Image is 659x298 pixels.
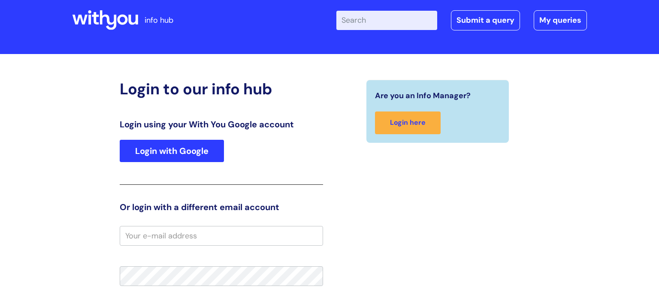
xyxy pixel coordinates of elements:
[120,226,323,246] input: Your e-mail address
[336,11,437,30] input: Search
[451,10,520,30] a: Submit a query
[120,202,323,212] h3: Or login with a different email account
[120,119,323,129] h3: Login using your With You Google account
[145,13,173,27] p: info hub
[375,111,441,134] a: Login here
[120,140,224,162] a: Login with Google
[120,80,323,98] h2: Login to our info hub
[534,10,587,30] a: My queries
[375,89,471,102] span: Are you an Info Manager?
